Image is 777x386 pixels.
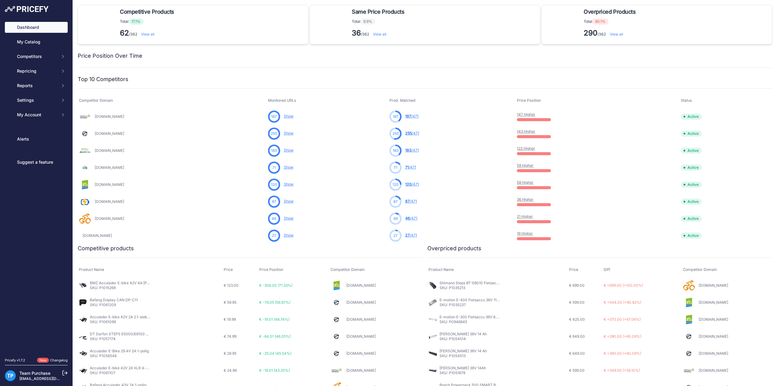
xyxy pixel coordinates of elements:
a: Acculader E-bike 42V 2A XLR 4-polig [90,366,154,370]
a: Changelog [50,358,68,362]
p: SKU: P1057174 [90,336,151,341]
p: SKU: P1054513 [439,354,487,358]
span: Competitive Products [120,8,174,16]
span: Reports [17,83,57,89]
a: [EMAIL_ADDRESS][DOMAIN_NAME] [19,376,83,381]
a: My Catalog [5,36,68,47]
a: [DOMAIN_NAME] [346,368,376,373]
a: 46/471 [405,216,417,220]
a: [DOMAIN_NAME] [95,165,124,170]
span: € +348.00 (+58.10%) [604,368,640,373]
span: Same Price Products [352,8,404,16]
span: Active [681,199,702,205]
span: 183 [393,148,399,153]
span: € 649.00 [569,334,585,339]
span: € -25.04 (45.54%) [259,351,291,356]
p: SKU: P1051678 [439,371,486,375]
a: [DOMAIN_NAME] [699,300,728,305]
p: Total [584,19,638,25]
span: € 29.95 [224,351,236,356]
span: € 24.99 [224,368,237,373]
span: € -19.01 (48.74%) [259,317,290,322]
h2: Top 10 Competitors [78,75,128,84]
p: SKU: P1061107 [90,371,151,375]
span: Active [681,233,702,239]
span: € +390.00 (+60.09%) [604,334,641,339]
a: View all [141,32,154,36]
a: BMZ Acculader E-bike 42V 4A [PERSON_NAME] [90,281,173,285]
a: Alerts [5,134,68,145]
a: [DOMAIN_NAME] [346,300,376,305]
a: 87/471 [405,199,417,203]
a: Dashboard [5,22,68,33]
span: Settings [17,97,57,103]
a: [DOMAIN_NAME] [95,216,124,221]
p: /362 [120,28,177,38]
a: Bafang Display CAN DP-C11 [90,298,138,302]
a: E-motion E-400 Fietsaccu 36V 11Ah Zilver [439,298,512,302]
span: 120 [271,182,277,187]
span: € -64.01 (46.05%) [259,334,291,339]
a: [DOMAIN_NAME] [346,317,376,322]
p: Total [120,19,177,25]
a: Show [284,165,293,169]
span: 46 [393,216,398,221]
span: 27 [405,233,410,237]
a: Show [284,233,293,237]
a: [DOMAIN_NAME] [699,334,728,339]
p: /362 [352,28,407,38]
span: € +699.00 (+100.00%) [604,283,643,288]
span: 71 [272,165,276,170]
span: Diff [604,267,610,272]
p: SKU: P1015269 [90,285,151,290]
nav: Sidebar [5,22,68,350]
button: Settings [5,95,68,106]
span: My Account [17,112,57,118]
strong: 36 [352,29,361,37]
span: € +544.00 (+90.82%) [604,300,641,305]
strong: 62 [120,29,129,37]
a: [DOMAIN_NAME] [95,199,124,204]
span: Active [681,165,702,171]
span: Status [681,98,692,103]
span: € 599.00 [569,368,585,373]
a: View all [373,32,386,36]
span: Product Name [79,267,104,272]
img: Pricefy Logo [5,6,49,12]
a: Show [284,114,293,118]
span: Repricing [17,68,57,74]
span: 80.1% [592,19,609,25]
span: Active [681,216,702,222]
a: 36 Higher [517,197,534,202]
span: Price Position [259,267,283,272]
span: 183 [405,148,412,152]
p: SKU: P0946845 [439,319,500,324]
a: 21 Higher [517,214,533,219]
p: SKU: P1035213 [439,285,500,290]
a: [DOMAIN_NAME] [346,351,376,356]
span: Competitor Domain [683,267,717,272]
a: View all [610,32,623,36]
a: 71/471 [405,165,416,169]
a: 27/471 [405,233,417,237]
h2: Overpriced products [427,244,481,253]
a: 19 Higher [517,231,533,236]
a: 183/471 [405,148,419,152]
span: € 425.00 [569,317,585,322]
a: [DOMAIN_NAME] [699,368,728,373]
a: 147 Higher [517,112,535,117]
a: Suggest a feature [5,157,68,168]
span: Monitored URLs [268,98,296,103]
h2: Competitive products [78,244,134,253]
span: 9.9% [360,19,375,25]
span: 187 [271,114,277,119]
span: Competitor Domain [331,267,365,272]
span: Overpriced Products [584,8,636,16]
a: Show [284,148,293,152]
span: 87 [405,199,410,203]
span: € +370.00 (+87.06%) [604,317,641,322]
a: 122 Higher [517,146,535,151]
span: 27 [272,233,276,238]
a: Team Purchase [19,371,50,376]
span: 71 [405,165,409,169]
